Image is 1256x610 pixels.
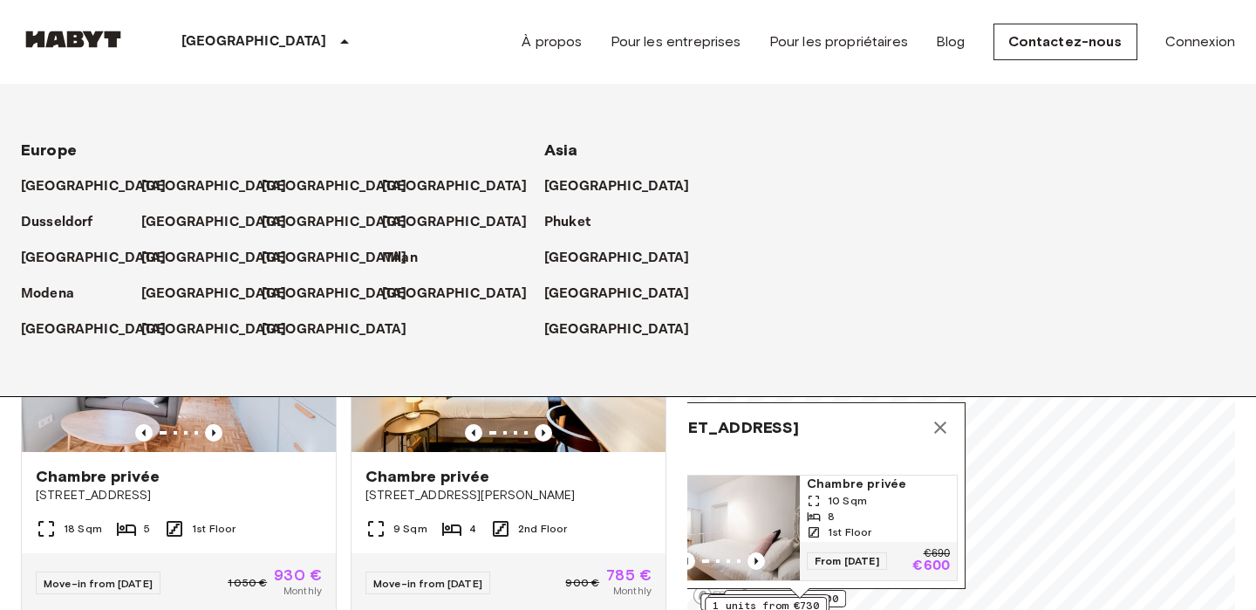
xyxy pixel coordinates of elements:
a: [GEOGRAPHIC_DATA] [544,248,707,269]
span: 1 units [642,452,958,468]
button: Previous image [465,424,482,442]
span: 5 [144,521,150,537]
span: 8 [828,509,835,524]
p: [GEOGRAPHIC_DATA] [544,248,690,269]
p: [GEOGRAPHIC_DATA] [262,176,407,197]
p: Phuket [544,212,590,233]
p: €690 [924,549,950,559]
a: [GEOGRAPHIC_DATA] [544,284,707,305]
a: Marketing picture of unit ES-15-019-001-04HPrevious imagePrevious imageChambre privée10 Sqm81st F... [642,475,958,581]
p: Modena [21,284,74,305]
a: [GEOGRAPHIC_DATA] [382,212,545,233]
span: 18 Sqm [64,521,102,537]
img: Habyt [21,31,126,48]
p: [GEOGRAPHIC_DATA] [21,248,167,269]
p: [GEOGRAPHIC_DATA] [262,212,407,233]
button: Previous image [535,424,552,442]
p: [GEOGRAPHIC_DATA] [141,319,287,340]
p: [GEOGRAPHIC_DATA] [544,319,690,340]
a: [GEOGRAPHIC_DATA] [262,212,425,233]
p: [GEOGRAPHIC_DATA] [181,31,327,52]
p: Milan [382,248,418,269]
span: Chambre privée [36,466,160,487]
span: Chambre privée [365,466,489,487]
p: [GEOGRAPHIC_DATA] [141,176,287,197]
p: €600 [912,559,950,573]
a: [GEOGRAPHIC_DATA] [382,176,545,197]
a: Pour les propriétaires [769,31,908,52]
a: [GEOGRAPHIC_DATA] [544,319,707,340]
span: Move-in from [DATE] [44,577,153,590]
a: Contactez-nous [993,24,1137,60]
p: [GEOGRAPHIC_DATA] [382,212,528,233]
span: 930 € [274,567,322,583]
a: Milan [382,248,435,269]
a: [GEOGRAPHIC_DATA] [262,319,425,340]
p: [GEOGRAPHIC_DATA] [262,284,407,305]
a: Connexion [1165,31,1235,52]
span: Monthly [613,583,652,599]
p: [GEOGRAPHIC_DATA] [141,284,287,305]
a: [GEOGRAPHIC_DATA] [382,284,545,305]
p: [GEOGRAPHIC_DATA] [141,248,287,269]
a: [GEOGRAPHIC_DATA] [262,248,425,269]
span: 9 Sqm [393,521,427,537]
a: [GEOGRAPHIC_DATA] [544,176,707,197]
span: 2nd Floor [518,521,567,537]
span: From [DATE] [807,552,887,570]
span: 10 Sqm [828,493,867,509]
a: [GEOGRAPHIC_DATA] [141,284,304,305]
span: [STREET_ADDRESS][PERSON_NAME] [365,487,652,504]
button: Previous image [205,424,222,442]
a: [GEOGRAPHIC_DATA] [141,176,304,197]
a: [GEOGRAPHIC_DATA] [141,319,304,340]
img: Marketing picture of unit ES-15-019-001-04H [643,476,800,580]
p: [GEOGRAPHIC_DATA] [382,176,528,197]
a: [GEOGRAPHIC_DATA] [21,176,184,197]
a: À propos [522,31,582,52]
span: [STREET_ADDRESS] [36,487,322,504]
a: Dusseldorf [21,212,111,233]
a: [GEOGRAPHIC_DATA] [21,248,184,269]
span: Asia [544,141,578,160]
a: Pour les entreprises [611,31,741,52]
button: Previous image [135,424,153,442]
p: [GEOGRAPHIC_DATA] [262,248,407,269]
span: Europe [21,141,77,160]
button: Previous image [747,552,765,570]
a: [GEOGRAPHIC_DATA] [141,212,304,233]
p: Dusseldorf [21,212,93,233]
a: Modena [21,284,92,305]
span: 1 units from €700 [732,591,838,607]
p: [GEOGRAPHIC_DATA] [262,319,407,340]
a: [GEOGRAPHIC_DATA] [262,284,425,305]
p: [GEOGRAPHIC_DATA] [544,176,690,197]
span: Monthly [283,583,322,599]
p: [GEOGRAPHIC_DATA] [382,284,528,305]
a: [GEOGRAPHIC_DATA] [141,248,304,269]
span: [STREET_ADDRESS] [642,417,799,438]
div: Map marker [634,402,966,599]
a: Phuket [544,212,608,233]
p: [GEOGRAPHIC_DATA] [21,319,167,340]
span: 1 050 € [228,575,267,591]
span: Chambre privée [807,476,950,493]
span: 785 € [606,567,652,583]
span: 4 [469,521,476,537]
span: 1st Floor [192,521,235,537]
a: [GEOGRAPHIC_DATA] [262,176,425,197]
span: 1st Floor [828,524,871,540]
p: [GEOGRAPHIC_DATA] [21,176,167,197]
a: [GEOGRAPHIC_DATA] [21,319,184,340]
span: Move-in from [DATE] [373,577,482,590]
a: Blog [936,31,966,52]
span: 900 € [565,575,599,591]
p: [GEOGRAPHIC_DATA] [544,284,690,305]
p: [GEOGRAPHIC_DATA] [141,212,287,233]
